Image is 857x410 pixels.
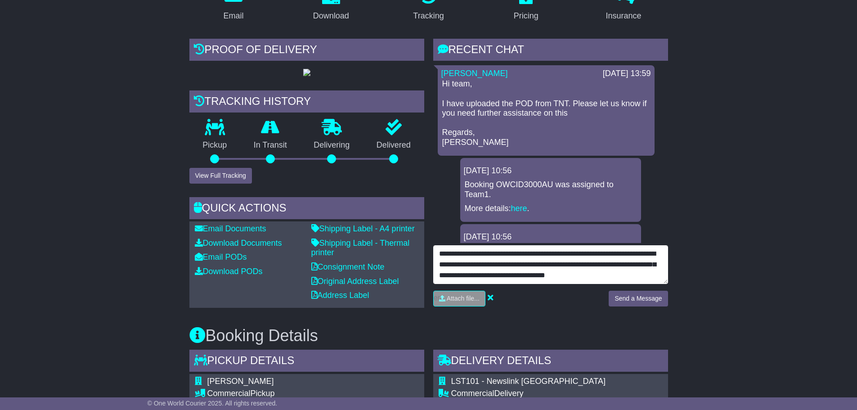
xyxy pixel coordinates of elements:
a: Consignment Note [311,262,385,271]
span: LST101 - Newslink [GEOGRAPHIC_DATA] [451,377,606,386]
p: Delivering [301,140,363,150]
div: Delivery Details [433,350,668,374]
div: Pricing [514,10,538,22]
p: Pickup [189,140,241,150]
img: GetPodImage [303,69,310,76]
div: Tracking [413,10,444,22]
h3: Booking Details [189,327,668,345]
p: Delivered [363,140,424,150]
span: Commercial [451,389,494,398]
div: Delivery [451,389,655,399]
span: [PERSON_NAME] [207,377,274,386]
span: © One World Courier 2025. All rights reserved. [148,400,278,407]
button: View Full Tracking [189,168,252,184]
div: Pickup [207,389,356,399]
a: Download PODs [195,267,263,276]
button: Send a Message [609,291,668,306]
div: [DATE] 10:56 [464,232,637,242]
a: Shipping Label - Thermal printer [311,239,410,257]
div: Proof of Delivery [189,39,424,63]
p: Hi team, I have uploaded the POD from TNT. Please let us know if you need further assistance on t... [442,79,650,147]
div: Tracking history [189,90,424,115]
p: More details: . [465,204,637,214]
a: [PERSON_NAME] [441,69,508,78]
div: Email [223,10,243,22]
a: Shipping Label - A4 printer [311,224,415,233]
p: Booking OWCID3000AU was assigned to Team1. [465,180,637,199]
div: Insurance [606,10,642,22]
a: Original Address Label [311,277,399,286]
a: Download Documents [195,239,282,248]
div: RECENT CHAT [433,39,668,63]
div: [DATE] 13:59 [603,69,651,79]
a: Address Label [311,291,369,300]
div: Pickup Details [189,350,424,374]
a: Email PODs [195,252,247,261]
div: Download [313,10,349,22]
a: here [511,204,527,213]
div: Quick Actions [189,197,424,221]
div: [DATE] 10:56 [464,166,637,176]
span: Commercial [207,389,251,398]
p: In Transit [240,140,301,150]
a: Email Documents [195,224,266,233]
